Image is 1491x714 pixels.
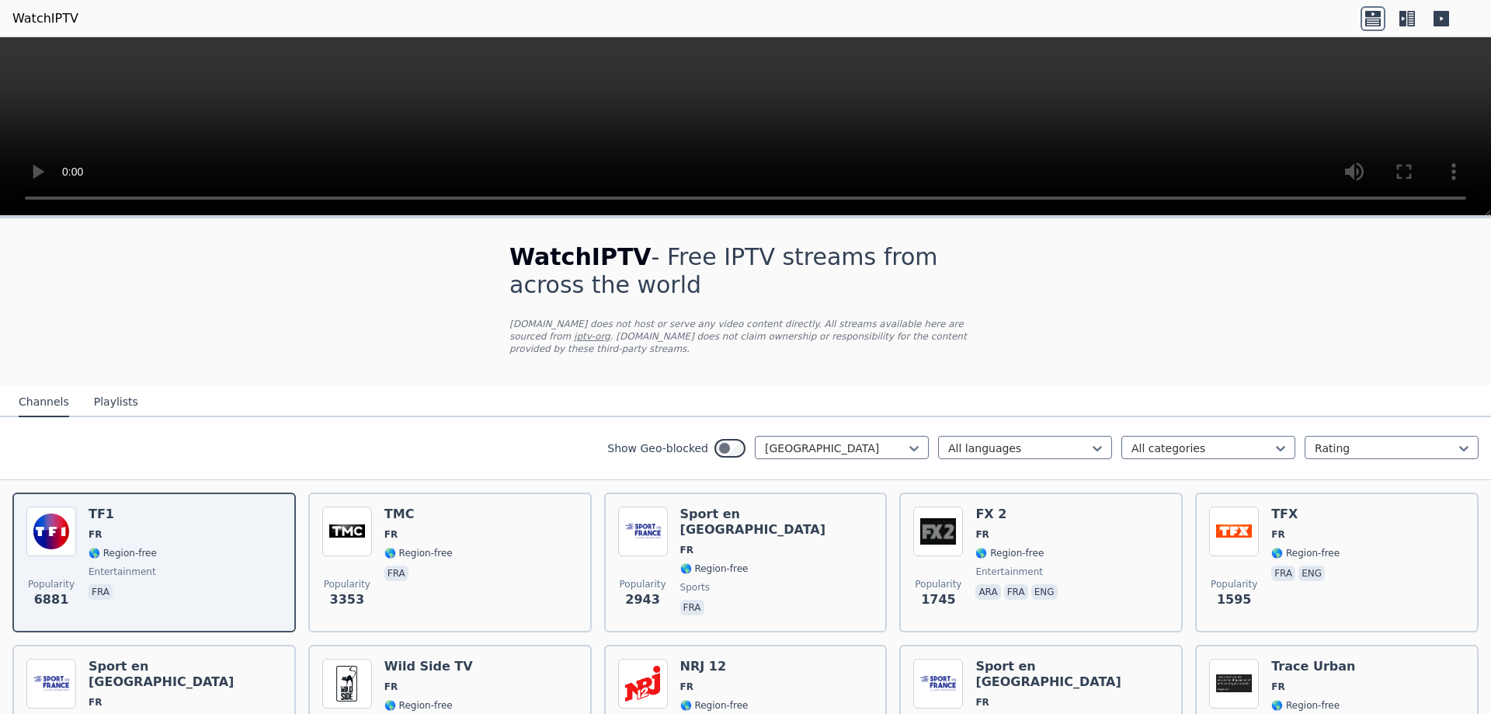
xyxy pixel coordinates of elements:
[975,659,1169,690] h6: Sport en [GEOGRAPHIC_DATA]
[384,507,453,522] h6: TMC
[1217,590,1252,609] span: 1595
[384,659,473,674] h6: Wild Side TV
[1211,578,1257,590] span: Popularity
[618,659,668,709] img: NRJ 12
[975,507,1060,522] h6: FX 2
[34,590,69,609] span: 6881
[384,566,408,581] p: fra
[680,600,704,615] p: fra
[618,507,668,556] img: Sport en France
[607,441,708,456] label: Show Geo-blocked
[915,578,961,590] span: Popularity
[680,562,749,575] span: 🌎 Region-free
[509,243,982,299] h1: - Free IPTV streams from across the world
[509,318,982,355] p: [DOMAIN_NAME] does not host or serve any video content directly. All streams available here are s...
[384,528,398,541] span: FR
[975,584,1000,600] p: ara
[384,681,398,693] span: FR
[680,544,693,556] span: FR
[89,584,113,600] p: fra
[680,659,749,674] h6: NRJ 12
[26,659,76,709] img: Sport en France
[1271,528,1284,541] span: FR
[975,696,989,709] span: FR
[89,507,157,522] h6: TF1
[921,590,956,609] span: 1745
[1271,659,1357,674] h6: Trace Urban
[1298,566,1325,581] p: eng
[1271,699,1340,712] span: 🌎 Region-free
[324,578,370,590] span: Popularity
[19,388,69,417] button: Channels
[1271,547,1340,559] span: 🌎 Region-free
[89,547,157,559] span: 🌎 Region-free
[913,659,963,709] img: Sport en France
[680,507,874,538] h6: Sport en [GEOGRAPHIC_DATA]
[89,528,102,541] span: FR
[975,566,1043,578] span: entertainment
[680,699,749,712] span: 🌎 Region-free
[509,243,652,270] span: WatchIPTV
[384,547,453,559] span: 🌎 Region-free
[1271,566,1295,581] p: fra
[620,578,666,590] span: Popularity
[384,699,453,712] span: 🌎 Region-free
[574,331,610,342] a: iptv-org
[322,507,372,556] img: TMC
[1004,584,1028,600] p: fra
[625,590,660,609] span: 2943
[1209,659,1259,709] img: Trace Urban
[1271,681,1284,693] span: FR
[89,696,102,709] span: FR
[26,507,76,556] img: TF1
[975,547,1044,559] span: 🌎 Region-free
[28,578,75,590] span: Popularity
[1209,507,1259,556] img: TFX
[322,659,372,709] img: Wild Side TV
[680,581,710,594] span: sports
[330,590,365,609] span: 3353
[913,507,963,556] img: FX 2
[94,388,138,417] button: Playlists
[680,681,693,693] span: FR
[12,9,78,28] a: WatchIPTV
[1031,584,1058,600] p: eng
[89,659,282,690] h6: Sport en [GEOGRAPHIC_DATA]
[89,566,156,578] span: entertainment
[975,528,989,541] span: FR
[1271,507,1340,522] h6: TFX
